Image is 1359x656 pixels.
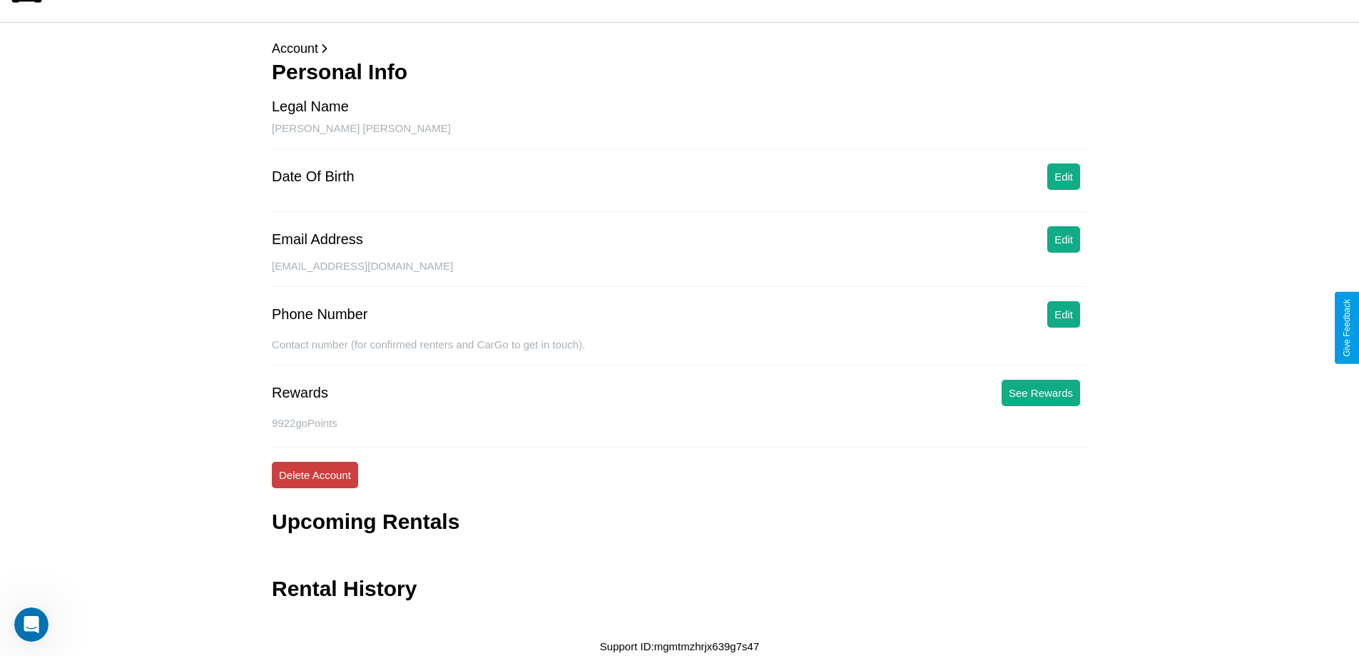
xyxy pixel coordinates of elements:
[14,607,49,642] iframe: Intercom live chat
[1047,301,1080,328] button: Edit
[272,577,417,601] h3: Rental History
[1047,226,1080,253] button: Edit
[272,60,1087,84] h3: Personal Info
[272,168,355,185] div: Date Of Birth
[1002,380,1080,406] button: See Rewards
[272,413,1087,433] p: 9922 goPoints
[272,260,1087,287] div: [EMAIL_ADDRESS][DOMAIN_NAME]
[272,122,1087,149] div: [PERSON_NAME] [PERSON_NAME]
[600,637,759,656] p: Support ID: mgmtmzhrjx639g7s47
[272,306,368,323] div: Phone Number
[1047,163,1080,190] button: Edit
[272,99,349,115] div: Legal Name
[272,338,1087,365] div: Contact number (for confirmed renters and CarGo to get in touch).
[272,231,363,248] div: Email Address
[272,510,459,534] h3: Upcoming Rentals
[1342,299,1352,357] div: Give Feedback
[272,37,1087,60] p: Account
[272,385,328,401] div: Rewards
[272,462,358,488] button: Delete Account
